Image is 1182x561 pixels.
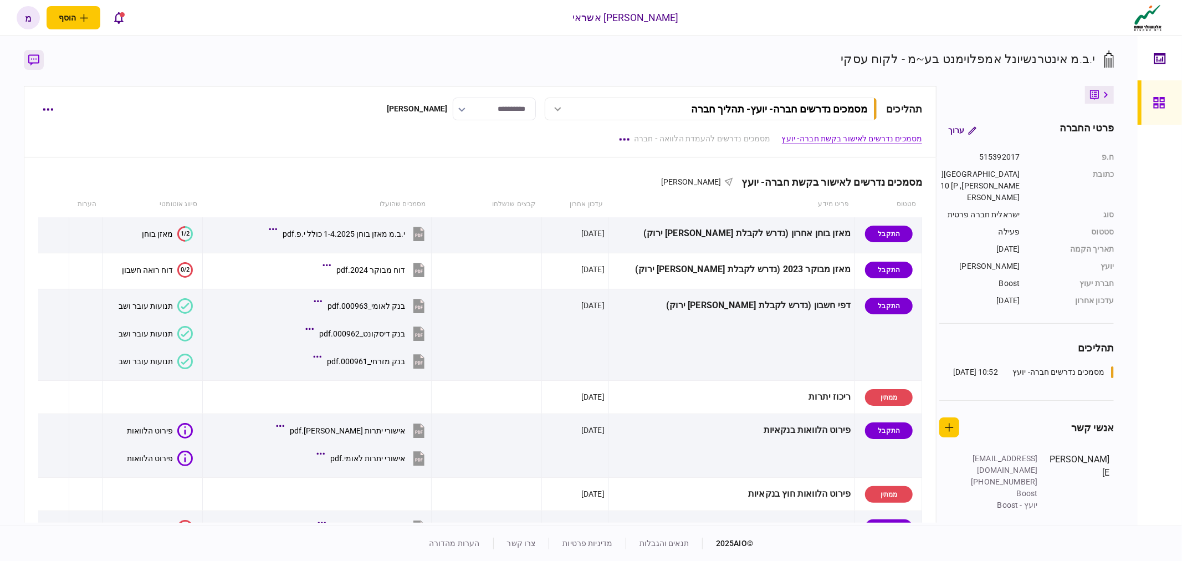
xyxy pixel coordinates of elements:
[122,262,193,278] button: 0/2דוח רואה חשבון
[102,192,202,217] th: סיווג אוטומטי
[939,151,1020,163] div: 515392017
[562,539,612,548] a: מדיניות פרטיות
[572,11,679,25] div: [PERSON_NAME] אשראי
[939,295,1020,307] div: [DATE]
[1060,120,1114,140] div: פרטי החברה
[328,302,405,310] div: בנק לאומי_000963.pdf
[939,243,1020,255] div: [DATE]
[1132,4,1164,32] img: client company logo
[119,329,173,338] div: תנועות עובר ושב
[855,192,922,217] th: סטטוס
[865,486,913,503] div: ממתין
[613,418,851,443] div: פירוט הלוואות בנקאיות
[613,257,851,282] div: מאזן מבוקר 2023 (נדרש לקבלת [PERSON_NAME] ירוק)
[119,357,173,366] div: תנועות עובר ושב
[119,326,193,341] button: תנועות עובר ושב
[608,192,854,217] th: פריט מידע
[127,454,173,463] div: פירוט הלוואות
[865,422,913,439] div: התקבל
[1048,453,1109,511] div: [PERSON_NAME]
[613,515,851,540] div: נסח מפורט מרשם החברות
[327,357,405,366] div: בנק מזרחי_000961.pdf
[865,226,913,242] div: התקבל
[613,293,851,318] div: דפי חשבון (נדרש לקבלת [PERSON_NAME] ירוק)
[939,340,1114,355] div: תהליכים
[865,519,913,536] div: התקבל
[330,454,405,463] div: אישורי יתרות לאומי.pdf
[320,515,427,540] button: נסח רשות החברות.pdf
[953,366,1114,378] a: מסמכים נדרשים חברה- יועץ10:52 [DATE]
[581,522,605,533] div: [DATE]
[965,476,1037,488] div: [PHONE_NUMBER]
[319,329,405,338] div: בנק דיסקונט_000962.pdf
[782,133,923,145] a: מסמכים נדרשים לאישור בקשת חברה- יועץ
[127,423,193,438] button: פירוט הלוואות
[939,209,1020,221] div: ישראלית חברה פרטית
[119,354,193,369] button: תנועות עובר ושב
[581,300,605,311] div: [DATE]
[308,321,427,346] button: בנק דיסקונט_000962.pdf
[142,226,193,242] button: 1/2מאזן בוחן
[841,50,1096,68] div: י.ב.מ אינטרנשיונל אמפלוימנט בע~מ - לקוח עסקי
[865,298,913,314] div: התקבל
[429,539,480,548] a: הערות מהדורה
[939,261,1020,272] div: [PERSON_NAME]
[733,176,923,188] div: מסמכים נדרשים לאישור בקשת חברה- יועץ
[316,293,427,318] button: בנק לאומי_000963.pdf
[1012,366,1104,378] div: מסמכים נדרשים חברה- יועץ
[1031,278,1114,289] div: חברת יעוץ
[1031,169,1114,203] div: כתובת
[865,389,913,406] div: ממתין
[290,426,405,435] div: אישורי יתרות מזרחי.pdf
[181,230,190,237] text: 1/2
[115,520,193,535] button: 2/9נסח רשם החברות
[939,278,1020,289] div: Boost
[107,6,130,29] button: פתח רשימת התראות
[1031,226,1114,238] div: סטטוס
[965,499,1037,511] div: יועץ - Boost
[1031,151,1114,163] div: ח.פ
[691,103,867,115] div: מסמכים נדרשים חברה- יועץ - תהליך חברה
[581,391,605,402] div: [DATE]
[1031,243,1114,255] div: תאריך הקמה
[939,226,1020,238] div: פעילה
[661,177,722,186] span: [PERSON_NAME]
[545,98,877,120] button: מסמכים נדרשים חברה- יועץ- תהליך חברה
[581,264,605,275] div: [DATE]
[1071,420,1114,435] div: אנשי קשר
[939,120,985,140] button: ערוך
[702,538,753,549] div: © 2025 AIO
[1031,295,1114,307] div: עדכון אחרון
[965,453,1037,476] div: [EMAIL_ADDRESS][DOMAIN_NAME]
[69,192,102,217] th: הערות
[886,101,922,116] div: תהליכים
[581,228,605,239] div: [DATE]
[387,103,448,115] div: [PERSON_NAME]
[127,426,173,435] div: פירוט הלוואות
[17,6,40,29] button: מ
[272,221,427,246] button: י.ב.מ מאזן בוחן 1-4.2025 כולל י.פ.pdf
[939,169,1020,203] div: [GEOGRAPHIC_DATA][PERSON_NAME], 10 [PERSON_NAME]
[325,257,427,282] button: דוח מבוקר 2024.pdf
[142,229,173,238] div: מאזן בוחן
[1031,261,1114,272] div: יועץ
[279,418,427,443] button: אישורי יתרות מזרחי.pdf
[639,539,689,548] a: תנאים והגבלות
[1031,209,1114,221] div: סוג
[119,298,193,314] button: תנועות עובר ושב
[581,488,605,499] div: [DATE]
[581,425,605,436] div: [DATE]
[613,385,851,410] div: ריכוז יתרות
[319,446,427,471] button: אישורי יתרות לאומי.pdf
[613,221,851,246] div: מאזן בוחן אחרון (נדרש לקבלת [PERSON_NAME] ירוק)
[953,366,998,378] div: 10:52 [DATE]
[865,262,913,278] div: התקבל
[541,192,608,217] th: עדכון אחרון
[336,266,405,274] div: דוח מבוקר 2024.pdf
[203,192,431,217] th: מסמכים שהועלו
[127,451,193,466] button: פירוט הלוואות
[613,482,851,507] div: פירוט הלוואות חוץ בנקאיות
[122,266,173,274] div: דוח רואה חשבון
[47,6,100,29] button: פתח תפריט להוספת לקוח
